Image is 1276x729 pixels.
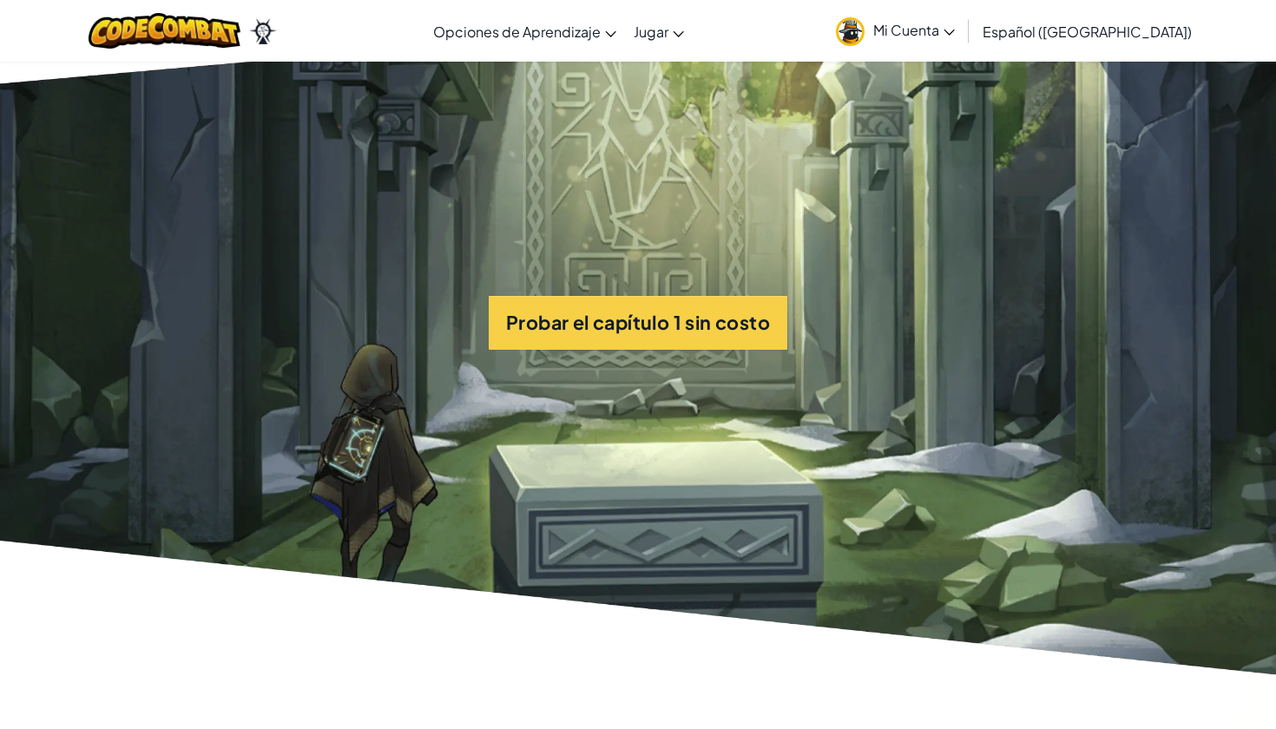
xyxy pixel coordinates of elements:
span: Jugar [634,23,668,41]
a: Español ([GEOGRAPHIC_DATA]) [974,8,1200,55]
img: avatar [836,17,865,46]
button: Probar el capítulo 1 sin costo [489,296,787,350]
span: Opciones de Aprendizaje [433,23,601,41]
span: Español ([GEOGRAPHIC_DATA]) [983,23,1192,41]
a: Opciones de Aprendizaje [424,8,625,55]
img: Ozaria [249,18,277,44]
a: Jugar [625,8,693,55]
span: Mi Cuenta [873,21,955,39]
img: CodeCombat logo [89,13,240,49]
a: Mi Cuenta [827,3,964,58]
